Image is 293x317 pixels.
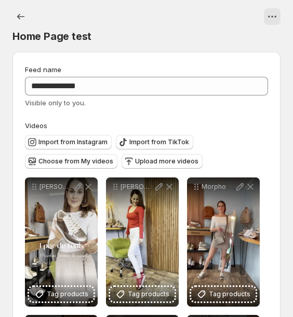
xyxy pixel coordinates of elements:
[121,183,154,191] p: [PERSON_NAME] INDIGO Y RED
[38,138,108,146] span: Import from Instagram
[209,289,250,299] span: Tag products
[110,287,175,301] button: Tag products
[264,8,281,25] button: View actions for Home Page test
[135,157,198,166] span: Upload more videos
[25,154,117,169] button: Choose from My videos
[129,138,189,146] span: Import from TikTok
[106,177,179,307] div: [PERSON_NAME] INDIGO Y REDTag products
[191,287,256,301] button: Tag products
[12,8,29,25] button: Settings
[25,177,98,307] div: [PERSON_NAME] Y ÓNIXTag products
[29,287,94,301] button: Tag products
[116,135,193,149] button: Import from TikTok
[12,30,91,43] span: Home Page test
[25,65,61,74] span: Feed name
[39,183,73,191] p: [PERSON_NAME] Y ÓNIX
[25,121,47,130] span: Videos
[47,289,88,299] span: Tag products
[202,183,235,191] p: Morpho
[25,135,112,149] button: Import from Instagram
[25,99,86,107] span: Visible only to you.
[122,154,203,169] button: Upload more videos
[38,157,113,166] span: Choose from My videos
[187,177,260,307] div: MorphoTag products
[128,289,169,299] span: Tag products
